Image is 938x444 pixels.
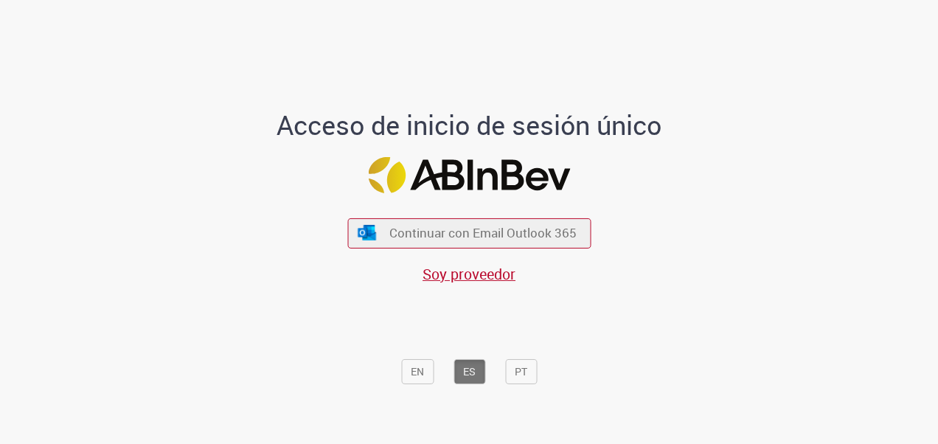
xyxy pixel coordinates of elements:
[401,359,434,384] button: EN
[454,359,485,384] button: ES
[357,225,378,240] img: ícone Azure/Microsoft 360
[389,225,577,242] span: Continuar con Email Outlook 365
[423,264,515,284] a: Soy proveedor
[265,111,674,140] h1: Acceso de inicio de sesión único
[347,218,591,248] button: ícone Azure/Microsoft 360 Continuar con Email Outlook 365
[505,359,537,384] button: PT
[368,157,570,193] img: Logo ABInBev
